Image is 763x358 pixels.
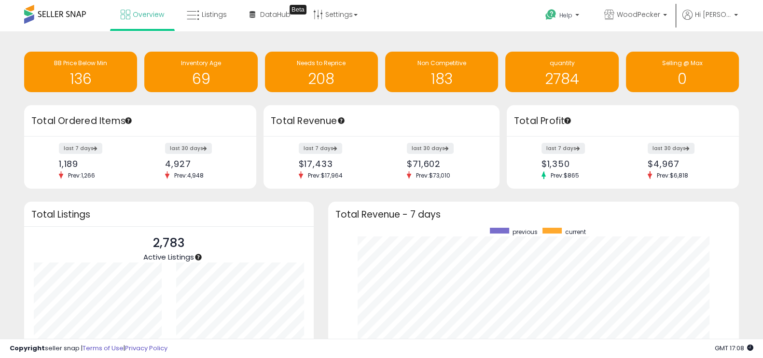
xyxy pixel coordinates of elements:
[617,10,660,19] span: WoodPecker
[194,253,203,262] div: Tooltip anchor
[337,116,346,125] div: Tooltip anchor
[10,344,167,353] div: seller snap | |
[546,171,584,179] span: Prev: $865
[626,52,739,92] a: Selling @ Max 0
[10,344,45,353] strong: Copyright
[513,228,538,236] span: previous
[549,59,574,67] span: quantity
[29,71,132,87] h1: 136
[165,143,212,154] label: last 30 days
[559,11,572,19] span: Help
[54,59,107,67] span: BB Price Below Min
[407,159,483,169] div: $71,602
[149,71,252,87] h1: 69
[545,9,557,21] i: Get Help
[299,159,375,169] div: $17,433
[411,171,455,179] span: Prev: $73,010
[125,344,167,353] a: Privacy Policy
[144,52,257,92] a: Inventory Age 69
[303,171,347,179] span: Prev: $17,964
[662,59,703,67] span: Selling @ Max
[290,5,306,14] div: Tooltip anchor
[648,159,722,169] div: $4,967
[299,143,342,154] label: last 7 days
[24,52,137,92] a: BB Price Below Min 136
[648,143,694,154] label: last 30 days
[652,171,693,179] span: Prev: $6,818
[63,171,100,179] span: Prev: 1,266
[538,1,589,31] a: Help
[59,143,102,154] label: last 7 days
[31,211,306,218] h3: Total Listings
[83,344,124,353] a: Terms of Use
[143,252,194,262] span: Active Listings
[271,114,492,128] h3: Total Revenue
[505,52,618,92] a: quantity 2784
[202,10,227,19] span: Listings
[31,114,249,128] h3: Total Ordered Items
[133,10,164,19] span: Overview
[390,71,493,87] h1: 183
[297,59,346,67] span: Needs to Reprice
[563,116,572,125] div: Tooltip anchor
[682,10,738,31] a: Hi [PERSON_NAME]
[265,52,378,92] a: Needs to Reprice 208
[270,71,373,87] h1: 208
[715,344,753,353] span: 2025-10-6 17:08 GMT
[165,159,239,169] div: 4,927
[143,234,194,252] p: 2,783
[695,10,731,19] span: Hi [PERSON_NAME]
[510,71,613,87] h1: 2784
[181,59,221,67] span: Inventory Age
[385,52,498,92] a: Non Competitive 183
[260,10,291,19] span: DataHub
[169,171,208,179] span: Prev: 4,948
[335,211,732,218] h3: Total Revenue - 7 days
[514,114,732,128] h3: Total Profit
[565,228,586,236] span: current
[631,71,734,87] h1: 0
[417,59,466,67] span: Non Competitive
[407,143,454,154] label: last 30 days
[541,143,585,154] label: last 7 days
[59,159,133,169] div: 1,189
[124,116,133,125] div: Tooltip anchor
[541,159,616,169] div: $1,350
